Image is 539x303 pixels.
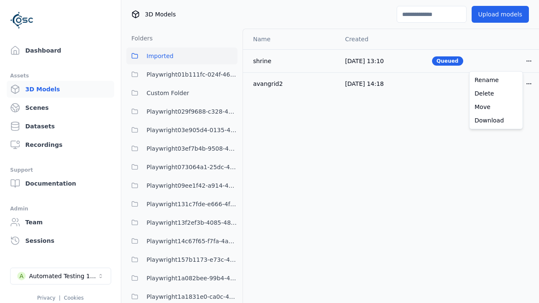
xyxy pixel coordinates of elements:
a: Rename [471,73,521,87]
a: Delete [471,87,521,100]
a: Move [471,100,521,114]
a: Download [471,114,521,127]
